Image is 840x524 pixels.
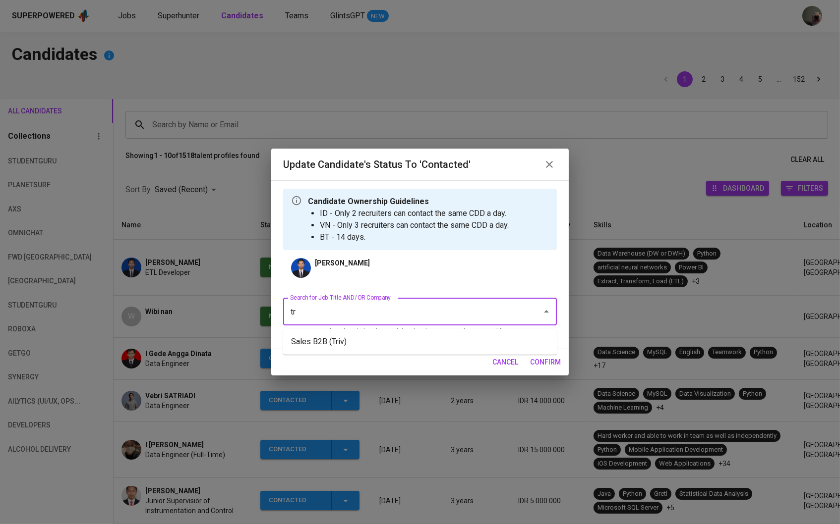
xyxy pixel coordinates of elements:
p: [PERSON_NAME] [315,258,370,268]
button: cancel [488,353,522,371]
img: eb5070b577c331a2c406dcfa2b10f9e4.jpg [291,258,311,278]
button: confirm [526,353,565,371]
li: BT - 14 days. [320,231,509,243]
li: Sales B2B (Triv) [283,333,557,351]
li: VN - Only 3 recruiters can contact the same CDD a day. [320,219,509,231]
p: Candidate Ownership Guidelines [308,196,509,208]
button: Close [540,305,553,318]
span: cancel [492,356,518,368]
h6: Update Candidate's Status to 'Contacted' [283,157,471,172]
li: ID - Only 2 recruiters can contact the same CDD a day. [320,208,509,219]
span: confirm [530,356,561,368]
